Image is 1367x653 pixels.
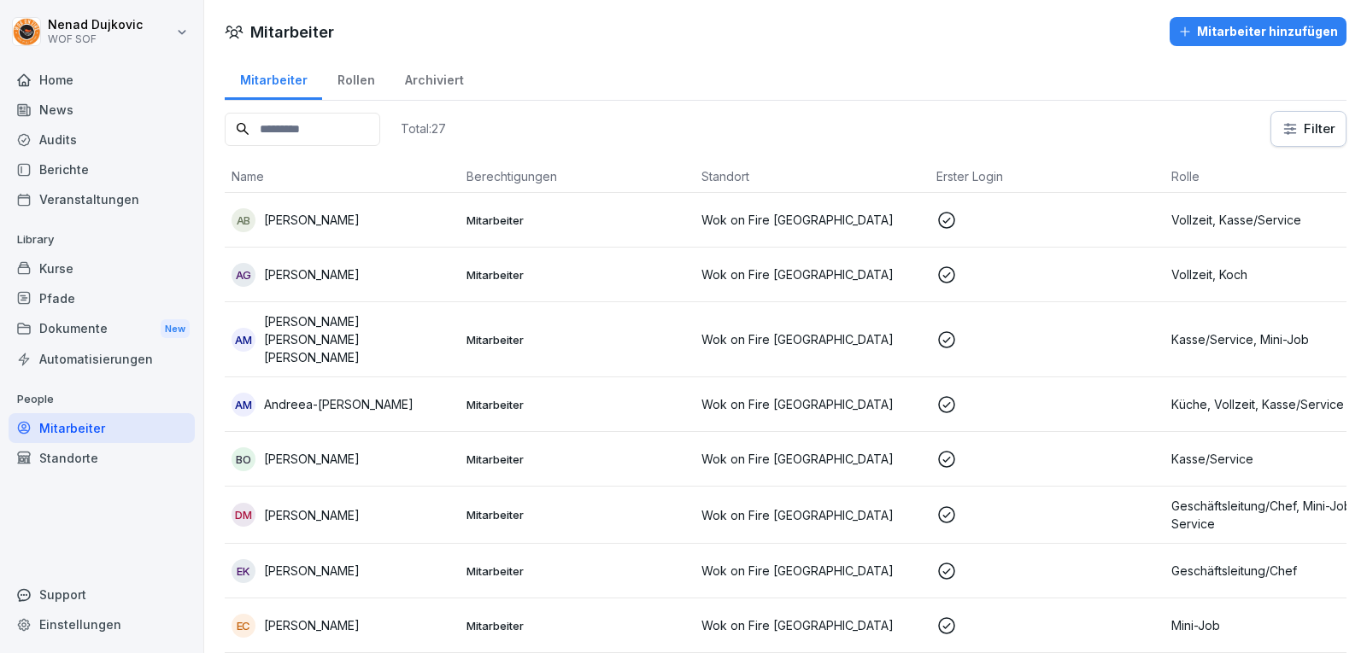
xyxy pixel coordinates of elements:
[466,507,688,522] p: Mitarbeiter
[9,95,195,125] a: News
[466,563,688,579] p: Mitarbeiter
[9,580,195,609] div: Support
[9,226,195,254] p: Library
[232,263,255,287] div: AG
[264,506,360,524] p: [PERSON_NAME]
[930,160,1165,193] th: Erster Login
[48,33,143,45] p: WOF SOF
[232,447,255,471] div: BO
[701,395,923,413] p: Wok on Fire [GEOGRAPHIC_DATA]
[701,616,923,634] p: Wok on Fire [GEOGRAPHIC_DATA]
[232,393,255,417] div: AM
[161,319,190,339] div: New
[466,213,688,228] p: Mitarbeiter
[232,614,255,638] div: EC
[264,450,360,468] p: [PERSON_NAME]
[9,125,195,155] a: Audits
[9,184,195,214] a: Veranstaltungen
[264,616,360,634] p: [PERSON_NAME]
[466,618,688,633] p: Mitarbeiter
[9,313,195,345] a: DokumenteNew
[322,56,390,100] a: Rollen
[232,328,255,352] div: AM
[232,208,255,232] div: AB
[1170,17,1346,46] button: Mitarbeiter hinzufügen
[9,155,195,184] a: Berichte
[466,267,688,283] p: Mitarbeiter
[48,18,143,32] p: Nenad Dujkovic
[466,452,688,467] p: Mitarbeiter
[9,443,195,473] a: Standorte
[701,330,923,348] p: Wok on Fire [GEOGRAPHIC_DATA]
[264,211,360,229] p: [PERSON_NAME]
[264,312,453,366] p: [PERSON_NAME] [PERSON_NAME] [PERSON_NAME]
[466,332,688,347] p: Mitarbeiter
[9,65,195,95] a: Home
[701,211,923,229] p: Wok on Fire [GEOGRAPHIC_DATA]
[9,344,195,374] a: Automatisierungen
[9,254,195,283] a: Kurse
[264,265,360,283] p: [PERSON_NAME]
[232,559,255,583] div: EK
[9,386,195,413] p: People
[9,609,195,639] a: Einstellungen
[264,562,360,580] p: [PERSON_NAME]
[264,395,414,413] p: Andreea-[PERSON_NAME]
[466,397,688,412] p: Mitarbeiter
[1271,112,1346,146] button: Filter
[695,160,930,193] th: Standort
[701,450,923,468] p: Wok on Fire [GEOGRAPHIC_DATA]
[250,20,334,44] h1: Mitarbeiter
[1282,120,1335,137] div: Filter
[701,506,923,524] p: Wok on Fire [GEOGRAPHIC_DATA]
[9,313,195,345] div: Dokumente
[401,120,446,137] p: Total: 27
[9,283,195,313] a: Pfade
[225,56,322,100] a: Mitarbeiter
[9,413,195,443] a: Mitarbeiter
[701,562,923,580] p: Wok on Fire [GEOGRAPHIC_DATA]
[701,265,923,283] p: Wok on Fire [GEOGRAPHIC_DATA]
[1178,22,1338,41] div: Mitarbeiter hinzufügen
[390,56,478,100] a: Archiviert
[460,160,695,193] th: Berechtigungen
[225,160,460,193] th: Name
[232,503,255,527] div: DM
